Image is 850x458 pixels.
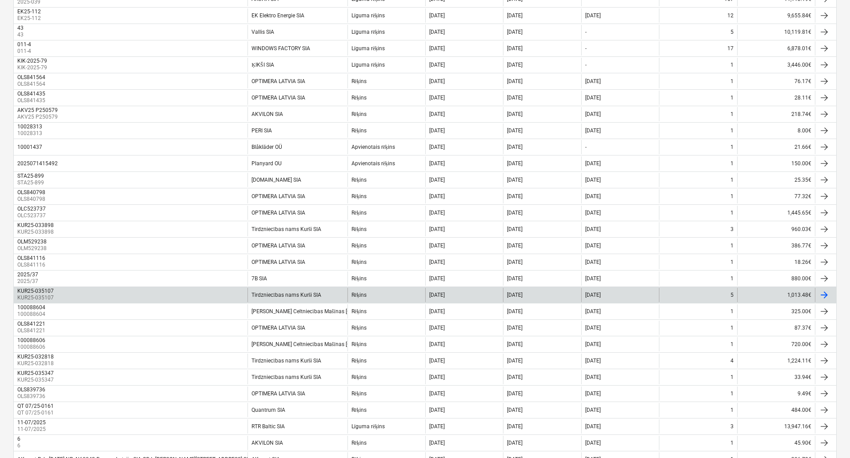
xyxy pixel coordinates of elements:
div: Rēķins [351,193,367,200]
div: [DATE] [585,78,601,84]
div: [DATE] [585,308,601,315]
div: [DATE] [507,374,523,380]
div: Tirdzniecības nams Kurši SIA [251,358,321,364]
div: 1 [730,325,734,331]
div: 011-4 [17,41,31,48]
div: 1 [730,78,734,84]
div: OLS841116 [17,255,45,261]
div: Chat Widget [806,415,850,458]
div: [DATE] [429,160,445,167]
div: AKV25 P250579 [17,107,58,113]
div: [DATE] [429,29,445,35]
div: [DATE] [507,292,523,298]
div: 77.32€ [737,189,815,203]
div: OPTIMERA LATVIA SIA [251,78,305,84]
div: [DATE] [429,259,445,265]
div: Vallis SIA [251,29,274,35]
div: Rēķins [351,308,367,315]
p: OLS839736 [17,393,47,400]
p: 011-4 [17,48,33,55]
p: OLS841564 [17,80,47,88]
div: 1 [730,127,734,134]
div: 7B SIA [251,275,267,282]
div: [DATE] [507,160,523,167]
div: 1 [730,193,734,199]
div: [DATE] [429,210,445,216]
p: OLS840798 [17,195,47,203]
div: 325.00€ [737,304,815,319]
div: 6 [17,436,20,442]
div: KUR25-032818 [17,354,54,360]
div: 2025071415492 [17,160,58,167]
div: EK Elektro Energie SIA [251,12,304,19]
div: Līguma rēķins [351,45,385,52]
div: [DATE] [429,243,445,249]
div: - [585,62,587,68]
div: Līguma rēķins [351,423,385,430]
div: 9,655.84€ [737,8,815,23]
div: OPTIMERA LATVIA SIA [251,390,305,397]
p: KUR25-033898 [17,228,56,236]
div: [DATE] [507,325,523,331]
div: 1 [730,243,734,249]
div: [DOMAIN_NAME] SIA [251,177,301,183]
div: OLS841435 [17,91,45,97]
div: Rēķins [351,325,367,331]
div: 28.11€ [737,91,815,105]
div: Tirdzniecības nams Kurši SIA [251,292,321,299]
div: Rēķins [351,210,367,216]
div: [DATE] [507,111,523,117]
div: [DATE] [429,62,445,68]
div: 17 [727,45,734,52]
div: Līguma rēķins [351,12,385,19]
div: 3,446.00€ [737,58,815,72]
div: [DATE] [429,308,445,315]
div: KUR25-033898 [17,222,54,228]
div: [DATE] [585,374,601,380]
p: OLC523737 [17,212,48,219]
div: [DATE] [429,374,445,380]
div: OLS841564 [17,74,45,80]
div: [DATE] [585,259,601,265]
div: EK25-112 [17,8,41,15]
div: [DATE] [585,12,601,19]
div: [DATE] [429,275,445,282]
div: 1 [730,111,734,117]
div: 1 [730,259,734,265]
div: [DATE] [507,144,523,150]
div: 1 [730,308,734,315]
p: OLS841221 [17,327,47,335]
div: 150.00€ [737,156,815,171]
div: 1,224.11€ [737,354,815,368]
div: Rēķins [351,95,367,101]
div: 11-07/2025 [17,419,46,426]
div: [PERSON_NAME] Celtniecības Mašīnas [GEOGRAPHIC_DATA] SIA [251,341,406,348]
div: 1,013.48€ [737,288,815,302]
div: [DATE] [585,160,601,167]
div: Rēķins [351,78,367,85]
div: [DATE] [585,407,601,413]
div: [DATE] [507,95,523,101]
div: OLS839736 [17,386,45,393]
div: Rēķins [351,374,367,381]
div: Rēķins [351,341,367,348]
p: KUR25-035347 [17,376,56,384]
p: 6 [17,442,22,450]
div: ĶIKŠI SIA [251,62,274,68]
div: [DATE] [507,390,523,397]
div: [DATE] [429,325,445,331]
div: [DATE] [429,423,445,430]
div: - [585,29,587,35]
div: [DATE] [429,407,445,413]
div: [DATE] [507,440,523,446]
div: OLS840798 [17,189,45,195]
div: OPTIMERA LATVIA SIA [251,210,305,216]
p: 2025/37 [17,278,40,285]
div: 1 [730,95,734,101]
div: [DATE] [429,390,445,397]
div: [DATE] [585,358,601,364]
div: [DATE] [585,292,601,298]
div: Rēķins [351,226,367,233]
div: [DATE] [429,95,445,101]
div: [DATE] [507,341,523,347]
